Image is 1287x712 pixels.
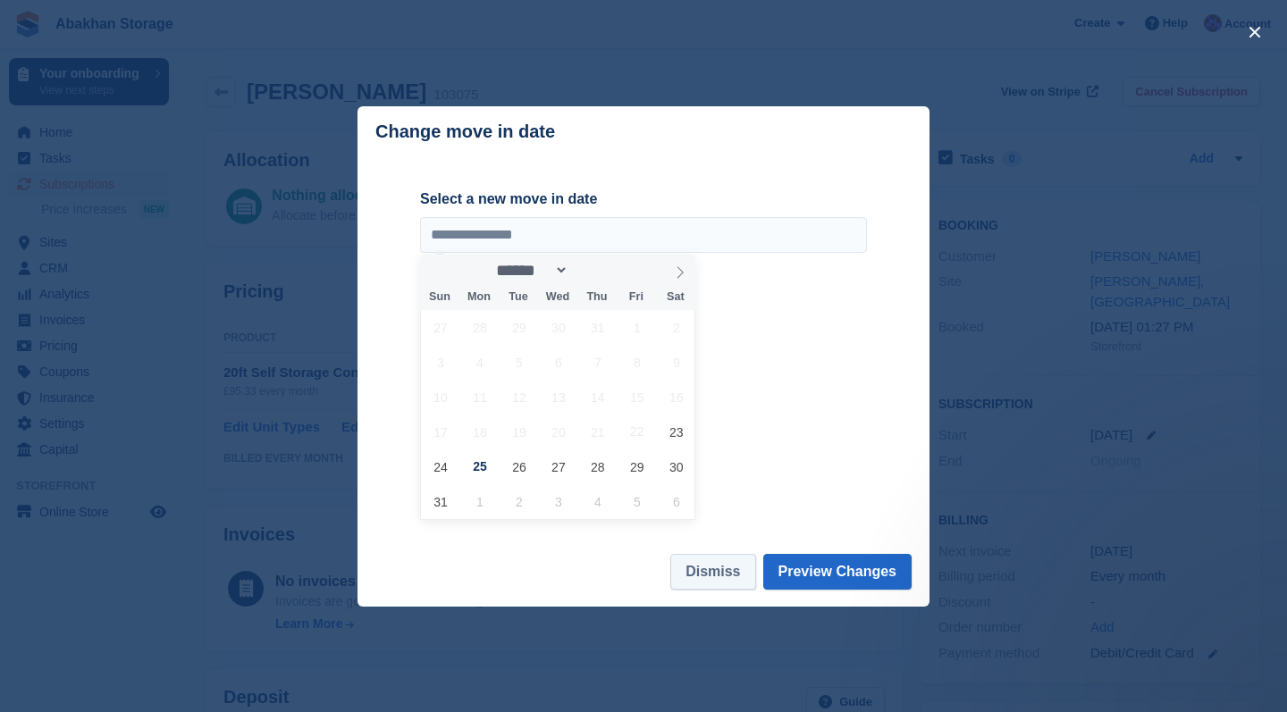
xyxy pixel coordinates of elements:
span: August 6, 2025 [541,345,576,380]
span: Fri [617,291,656,303]
span: August 8, 2025 [619,345,654,380]
span: August 25, 2025 [462,449,497,484]
button: Preview Changes [763,554,913,590]
span: Tue [499,291,538,303]
span: July 28, 2025 [462,310,497,345]
span: August 3, 2025 [423,345,458,380]
input: Year [568,261,625,280]
span: August 17, 2025 [423,415,458,449]
span: August 20, 2025 [541,415,576,449]
span: September 2, 2025 [501,484,536,519]
span: August 12, 2025 [501,380,536,415]
label: Select a new move in date [420,188,867,210]
p: Change move in date [375,121,555,142]
span: August 27, 2025 [541,449,576,484]
span: August 22, 2025 [619,415,654,449]
span: September 3, 2025 [541,484,576,519]
span: Sat [656,291,695,303]
button: close [1241,18,1269,46]
span: August 16, 2025 [659,380,694,415]
button: Dismiss [670,554,755,590]
span: August 19, 2025 [501,415,536,449]
span: August 29, 2025 [619,449,654,484]
span: August 28, 2025 [580,449,615,484]
span: August 7, 2025 [580,345,615,380]
span: Mon [459,291,499,303]
span: Thu [577,291,617,303]
span: August 9, 2025 [659,345,694,380]
span: August 23, 2025 [659,415,694,449]
span: August 5, 2025 [501,345,536,380]
span: September 6, 2025 [659,484,694,519]
span: September 1, 2025 [462,484,497,519]
span: July 31, 2025 [580,310,615,345]
span: July 27, 2025 [423,310,458,345]
span: July 29, 2025 [501,310,536,345]
span: August 14, 2025 [580,380,615,415]
span: Sun [420,291,459,303]
select: Month [491,261,569,280]
span: August 1, 2025 [619,310,654,345]
span: August 4, 2025 [462,345,497,380]
span: August 30, 2025 [659,449,694,484]
span: July 30, 2025 [541,310,576,345]
span: August 10, 2025 [423,380,458,415]
span: September 4, 2025 [580,484,615,519]
span: August 13, 2025 [541,380,576,415]
span: August 2, 2025 [659,310,694,345]
span: August 24, 2025 [423,449,458,484]
span: August 11, 2025 [462,380,497,415]
span: September 5, 2025 [619,484,654,519]
span: Wed [538,291,577,303]
span: August 18, 2025 [462,415,497,449]
span: August 15, 2025 [619,380,654,415]
span: August 26, 2025 [501,449,536,484]
span: August 31, 2025 [423,484,458,519]
span: August 21, 2025 [580,415,615,449]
